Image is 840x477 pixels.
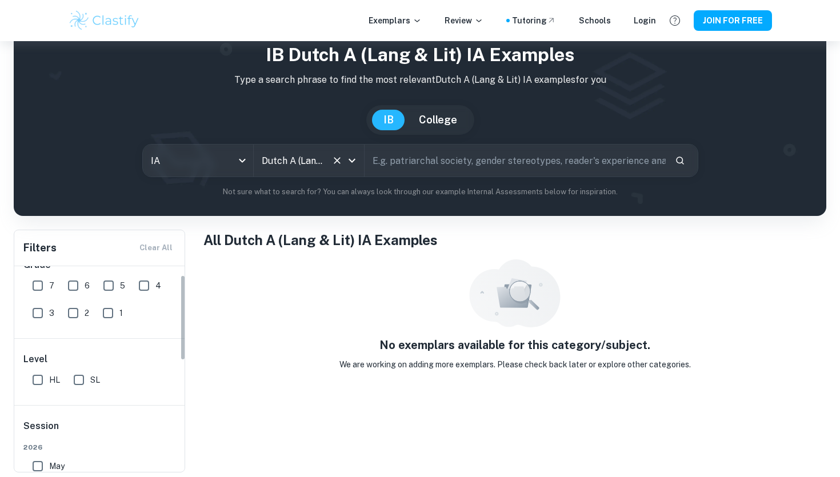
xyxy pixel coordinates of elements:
[119,307,123,319] span: 1
[344,153,360,169] button: Open
[369,14,422,27] p: Exemplars
[49,307,54,319] span: 3
[634,14,656,27] a: Login
[445,14,483,27] p: Review
[203,230,826,250] h1: All Dutch A (Lang & Lit) IA Examples
[49,374,60,386] span: HL
[407,110,469,130] button: College
[665,11,685,30] button: Help and Feedback
[90,374,100,386] span: SL
[23,73,817,87] p: Type a search phrase to find the most relevant Dutch A (Lang & Lit) IA examples for you
[512,14,556,27] a: Tutoring
[372,110,405,130] button: IB
[23,41,817,69] h1: IB Dutch A (Lang & Lit) IA examples
[694,10,772,31] button: JOIN FOR FREE
[120,279,125,292] span: 5
[68,9,141,32] img: Clastify logo
[379,336,650,354] h5: No exemplars available for this category/subject.
[49,279,54,292] span: 7
[23,419,177,442] h6: Session
[329,153,345,169] button: Clear
[85,279,90,292] span: 6
[469,259,561,327] img: empty_state_resources.svg
[670,151,690,170] button: Search
[155,279,161,292] span: 4
[339,358,691,371] p: We are working on adding more exemplars. Please check back later or explore other categories.
[143,145,253,177] div: IA
[85,307,89,319] span: 2
[23,442,177,452] span: 2026
[23,240,57,256] h6: Filters
[23,186,817,198] p: Not sure what to search for? You can always look through our example Internal Assessments below f...
[365,145,666,177] input: E.g. patriarchal society, gender stereotypes, reader's experience analysis...
[23,352,177,366] h6: Level
[579,14,611,27] a: Schools
[49,460,65,472] span: May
